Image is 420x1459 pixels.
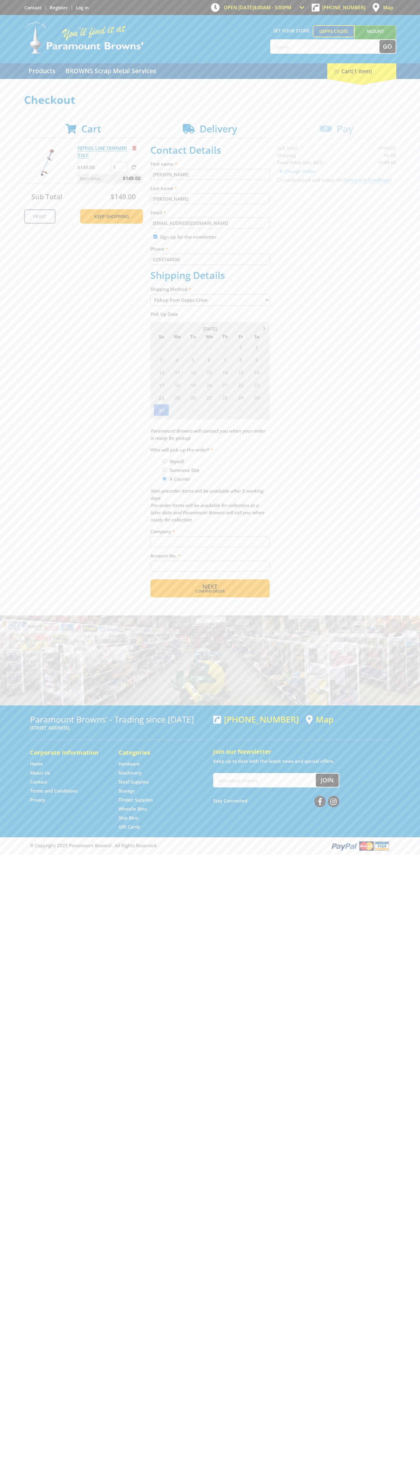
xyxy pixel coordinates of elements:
p: Item total: [77,174,143,183]
span: 28 [217,391,233,403]
a: Go to the Contact page [24,5,41,11]
span: 7 [217,354,233,366]
input: Please enter your first name. [150,169,270,180]
span: 21 [217,379,233,391]
a: Go to the Privacy page [30,797,45,803]
span: 25 [170,391,185,403]
label: Account No. [150,552,270,559]
span: Confirm order [163,590,257,593]
a: Log in [76,5,89,11]
span: 16 [249,366,264,378]
img: PETROL LINE TRIMMER 33CC [30,144,66,180]
span: 15 [233,366,249,378]
span: 17 [154,379,169,391]
span: 20 [201,379,217,391]
span: 30 [249,391,264,403]
input: Please select who will pick up the order. [162,459,166,463]
span: Next [202,582,217,591]
span: 5 [233,404,249,416]
span: 6 [249,404,264,416]
span: 11 [170,366,185,378]
h2: Shipping Details [150,270,270,281]
h5: Corporate Information [30,748,107,757]
p: Keep up to date with the latest news and special offers. [213,757,390,765]
span: 3 [154,354,169,366]
button: Join [316,774,339,787]
span: (1 item) [352,68,372,75]
span: [DATE] [203,326,217,332]
span: Sub Total [31,192,62,201]
img: PayPal, Mastercard, Visa accepted [330,840,390,851]
a: View a map of Gepps Cross location [306,714,334,724]
a: Go to the Steel Supplies page [119,779,149,785]
span: 14 [217,366,233,378]
span: OPEN [DATE] [224,4,292,11]
input: Search [271,40,379,53]
button: Next Confirm order [150,579,270,597]
a: Print [24,209,56,224]
a: Mount [PERSON_NAME] [355,25,396,48]
span: 28 [170,341,185,353]
input: Please enter your email address. [150,218,270,228]
span: 9 [249,354,264,366]
a: Keep Shopping [80,209,143,224]
div: Stay Connected [213,793,339,808]
div: ® Copyright 2025 Paramount Browns'. All Rights Reserved. [24,840,396,851]
label: First name [150,160,270,168]
span: Th [217,333,233,340]
a: Go to the Skip Bins page [119,815,138,821]
span: 8 [233,354,249,366]
h5: Categories [119,748,195,757]
a: Go to the Storage page [119,788,135,794]
a: Go to the Gift Cards page [119,824,140,830]
a: Gepps Cross [313,25,355,37]
span: 8:00am - 5:00pm [254,4,292,11]
a: Go to the registration page [50,5,68,11]
span: 19 [186,379,201,391]
input: Please enter your last name. [150,193,270,204]
span: 6 [201,354,217,366]
span: Mo [170,333,185,340]
span: 2 [249,341,264,353]
label: A Courier [168,474,192,484]
a: Go to the Products page [24,63,60,79]
label: Sign up for the newsletter [160,234,216,240]
span: 1 [233,341,249,353]
a: PETROL LINE TRIMMER 33CC [77,145,127,159]
span: Sa [249,333,264,340]
label: Shipping Method [150,285,270,293]
span: Set your store [270,25,313,36]
span: Tu [186,333,201,340]
span: 24 [154,391,169,403]
a: Go to the About Us page [30,770,50,776]
a: Go to the Contact page [30,779,47,785]
a: Go to the BROWNS Scrap Metal Services page [61,63,161,79]
span: 31 [217,341,233,353]
span: 23 [249,379,264,391]
a: Go to the Wheelie Bins page [119,806,147,812]
em: Paramount Browns will contact you when your order is ready for pickup [150,428,265,441]
input: Please enter the courier company name. [150,536,270,547]
span: 27 [154,341,169,353]
a: Go to the Hardware page [119,761,140,767]
span: Fr [233,333,249,340]
span: Cart [81,122,101,135]
select: Please select a shipping method. [150,294,270,306]
input: Please enter your telephone number. [150,254,270,265]
input: Please select who will pick up the order. [162,468,166,472]
label: Who will pick up the order? [150,446,270,453]
label: Last name [150,185,270,192]
span: 22 [233,379,249,391]
button: Go [379,40,396,53]
h5: Join our Newsletter [213,748,390,756]
span: 29 [186,341,201,353]
span: 10 [154,366,169,378]
span: 13 [201,366,217,378]
div: [PHONE_NUMBER] [213,714,299,724]
label: Pick Up Date [150,310,270,318]
span: Su [154,333,169,340]
span: $149.00 [123,174,141,183]
span: 5 [186,354,201,366]
h3: Paramount Browns' - Trading since [DATE] [30,714,207,724]
h2: Contact Details [150,144,270,156]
